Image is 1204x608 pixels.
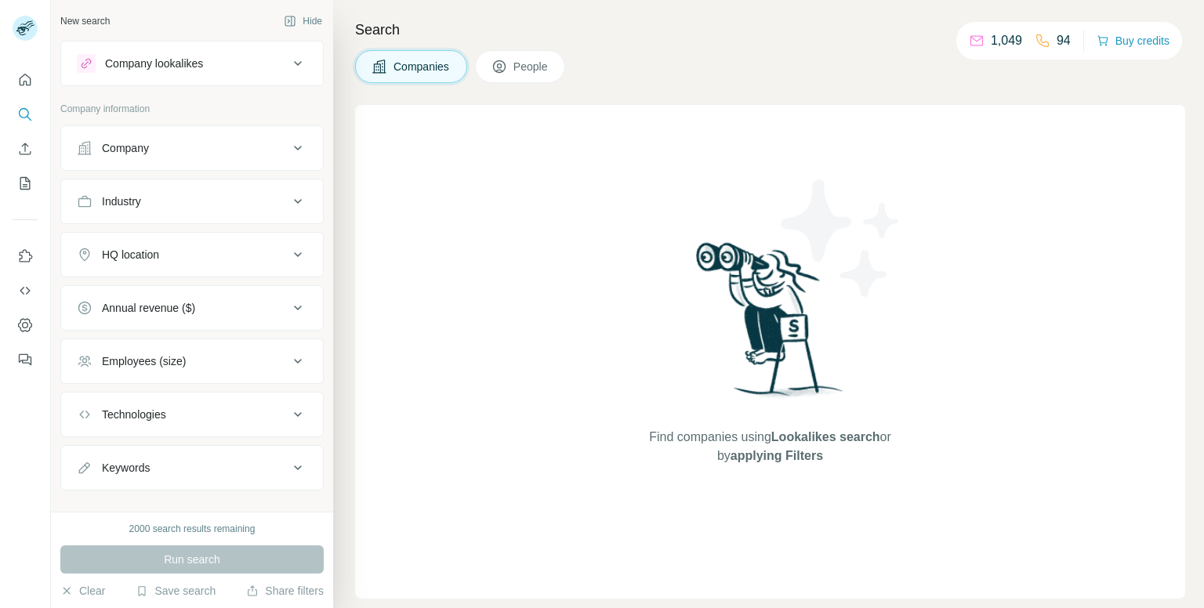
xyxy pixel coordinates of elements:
button: Share filters [246,583,324,599]
button: Dashboard [13,311,38,339]
div: 2000 search results remaining [129,522,256,536]
button: HQ location [61,236,323,273]
h4: Search [355,19,1185,41]
button: Feedback [13,346,38,374]
div: Annual revenue ($) [102,300,195,316]
button: Quick start [13,66,38,94]
button: Save search [136,583,216,599]
div: Company lookalikes [105,56,203,71]
button: Industry [61,183,323,220]
div: HQ location [102,247,159,262]
span: Companies [393,59,451,74]
div: Company [102,140,149,156]
button: Clear [60,583,105,599]
button: Search [13,100,38,128]
div: Industry [102,194,141,209]
button: Use Surfe on LinkedIn [13,242,38,270]
span: Lookalikes search [771,430,880,443]
p: 1,049 [991,31,1022,50]
span: applying Filters [731,449,823,462]
button: Annual revenue ($) [61,289,323,327]
div: New search [60,14,110,28]
button: Hide [273,9,333,33]
button: Technologies [61,396,323,433]
p: Company information [60,102,324,116]
p: 94 [1057,31,1071,50]
button: Use Surfe API [13,277,38,305]
button: Company [61,129,323,167]
button: Keywords [61,449,323,487]
img: Surfe Illustration - Woman searching with binoculars [689,238,852,413]
span: People [513,59,549,74]
button: Company lookalikes [61,45,323,82]
button: Enrich CSV [13,135,38,163]
div: Technologies [102,407,166,422]
div: Keywords [102,460,150,476]
button: Employees (size) [61,342,323,380]
button: Buy credits [1097,30,1170,52]
button: My lists [13,169,38,197]
div: Employees (size) [102,353,186,369]
img: Surfe Illustration - Stars [771,168,912,309]
span: Find companies using or by [644,428,895,465]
